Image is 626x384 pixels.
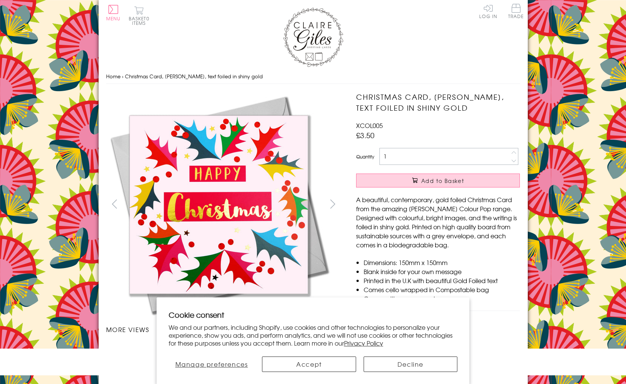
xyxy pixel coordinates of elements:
a: Trade [508,4,524,20]
h2: Cookie consent [169,309,458,320]
button: Add to Basket [356,174,520,187]
span: Manage preferences [175,360,248,369]
li: Comes with a grey envelope [364,294,520,303]
a: Log In [479,4,497,18]
span: › [122,73,123,80]
li: Printed in the U.K with beautiful Gold Foiled text [364,276,520,285]
li: Blank inside for your own message [364,267,520,276]
ul: Carousel Pagination [106,341,341,375]
a: Privacy Policy [344,338,383,347]
li: Comes cello wrapped in Compostable bag [364,285,520,294]
button: prev [106,195,123,212]
h1: Christmas Card, [PERSON_NAME], text foiled in shiny gold [356,91,520,113]
span: Christmas Card, [PERSON_NAME], text foiled in shiny gold [125,73,263,80]
img: Claire Giles Greetings Cards [283,8,343,67]
button: Accept [262,357,356,372]
label: Quantity [356,153,374,160]
span: 0 items [132,15,149,26]
a: Home [106,73,120,80]
li: Carousel Page 1 (Current Slide) [106,341,165,358]
button: next [324,195,341,212]
img: Christmas Card, Bright Holly, text foiled in shiny gold [106,91,332,317]
span: £3.50 [356,130,375,140]
nav: breadcrumbs [106,69,520,84]
span: Menu [106,15,121,22]
button: Menu [106,5,121,21]
button: Decline [364,357,458,372]
span: XCOL005 [356,121,383,130]
button: Manage preferences [169,357,254,372]
span: Trade [508,4,524,18]
h3: More views [106,325,341,334]
button: Basket0 items [129,6,149,25]
p: A beautiful, contemporary, gold foiled Christmas Card from the amazing [PERSON_NAME] Colour Pop r... [356,195,520,249]
img: Christmas Card, Bright Holly, text foiled in shiny gold [341,91,567,317]
span: Add to Basket [421,177,464,184]
p: We and our partners, including Shopify, use cookies and other technologies to personalize your ex... [169,323,458,347]
li: Dimensions: 150mm x 150mm [364,258,520,267]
